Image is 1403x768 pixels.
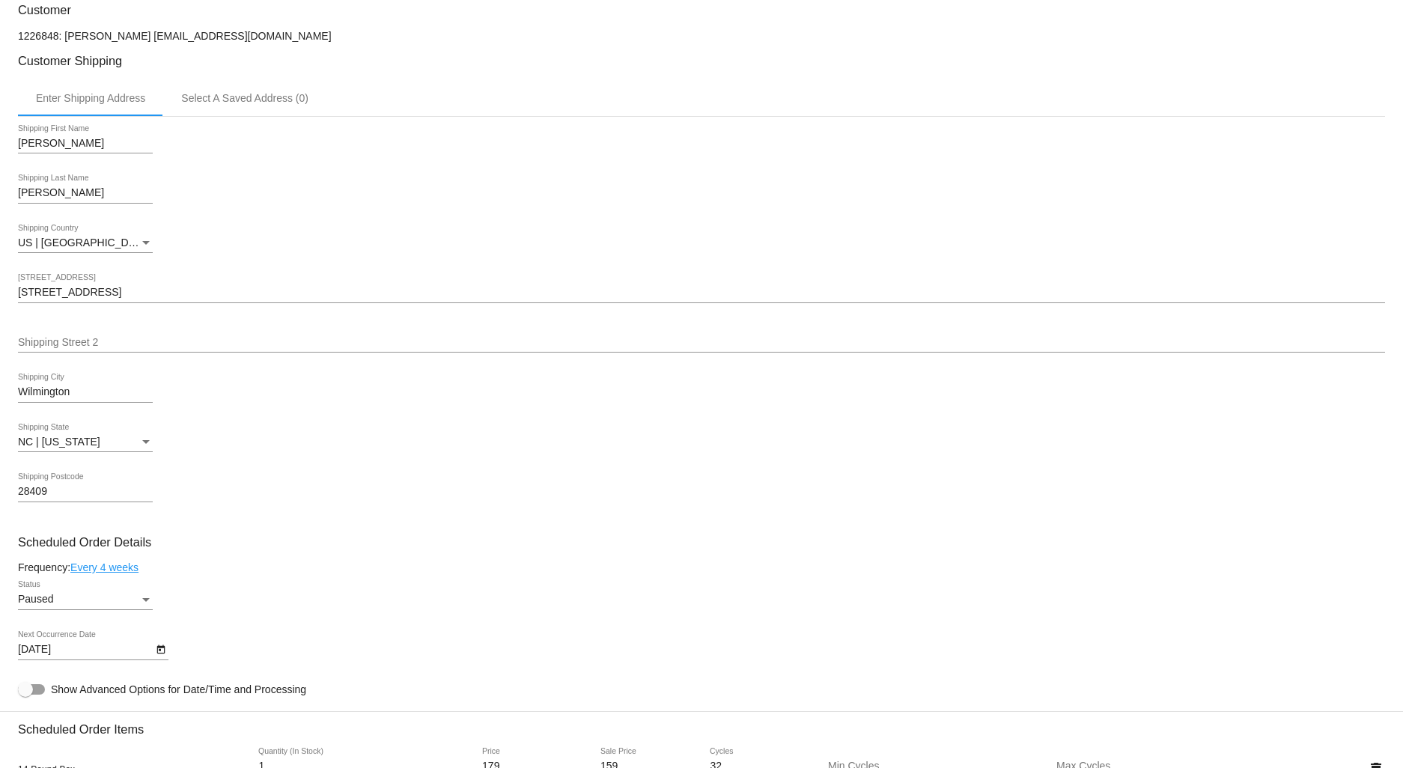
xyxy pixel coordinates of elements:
[18,54,1385,68] h3: Customer Shipping
[18,237,153,249] mat-select: Shipping Country
[18,187,153,199] input: Shipping Last Name
[18,287,1385,299] input: Shipping Street 1
[18,436,153,448] mat-select: Shipping State
[18,237,150,249] span: US | [GEOGRAPHIC_DATA]
[18,3,1385,17] h3: Customer
[18,535,1385,549] h3: Scheduled Order Details
[181,92,308,104] div: Select A Saved Address (0)
[153,641,168,656] button: Open calendar
[18,436,100,448] span: NC | [US_STATE]
[18,337,1385,349] input: Shipping Street 2
[51,682,306,697] span: Show Advanced Options for Date/Time and Processing
[18,138,153,150] input: Shipping First Name
[18,386,153,398] input: Shipping City
[18,30,1385,42] p: 1226848: [PERSON_NAME] [EMAIL_ADDRESS][DOMAIN_NAME]
[18,644,153,656] input: Next Occurrence Date
[18,593,53,605] span: Paused
[70,561,139,573] a: Every 4 weeks
[18,594,153,606] mat-select: Status
[18,561,1385,573] div: Frequency:
[18,711,1385,737] h3: Scheduled Order Items
[18,486,153,498] input: Shipping Postcode
[36,92,145,104] div: Enter Shipping Address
